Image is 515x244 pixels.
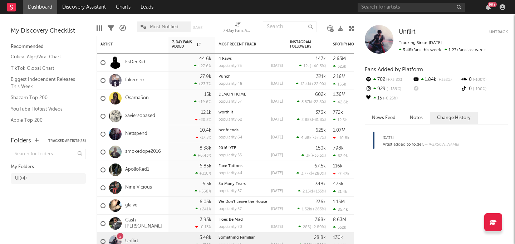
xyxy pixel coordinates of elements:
a: glaive [125,202,137,209]
div: My Folders [11,163,86,171]
div: popularity: 64 [219,136,242,140]
span: 3.48k fans this week [399,48,441,52]
span: 12k [304,64,310,68]
span: +33.5 % [312,154,325,158]
div: -0.13 % [195,225,211,229]
div: [DATE] [271,225,283,229]
div: 156k [333,82,346,87]
div: +241 % [195,207,211,211]
a: Face Tattoos [219,164,242,168]
div: +6.43 % [193,153,211,158]
a: Something Familiar [219,236,255,240]
div: -7.47k [333,171,349,176]
span: 7-Day Fans Added [172,40,195,49]
a: TikTok Global Chart [11,64,79,72]
div: -10.8k [333,136,349,140]
a: Apple Top 200 [11,116,79,124]
a: Critical Algo/Viral Chart [11,53,79,61]
div: 625k [315,128,326,133]
div: ( ) [297,207,326,211]
div: [DATE] [271,100,283,104]
div: [DATE] [271,207,283,211]
div: Hoes Be Mad [219,218,283,222]
a: Cash [PERSON_NAME] [125,218,165,230]
div: +310 % [195,171,211,176]
div: popularity: 70 [219,225,242,229]
span: 4.39k [301,136,312,140]
span: 2.15k [303,190,312,194]
div: ( ) [297,117,326,122]
div: 62.9k [333,153,348,158]
div: 2.63M [333,57,346,61]
a: 2016LYFE [219,146,236,150]
div: ( ) [296,82,326,86]
div: 6.85k [200,164,211,169]
a: Punch [219,75,231,79]
div: 0 [460,84,508,94]
div: 473k [333,182,343,186]
div: 150k [316,146,326,151]
a: xaviersobased [125,113,155,119]
a: her friends [219,128,239,132]
div: Face Tattoos [219,164,283,168]
a: Shazam Top 200 [11,94,79,102]
div: 1.15M [333,200,345,204]
a: worth it [219,111,233,114]
span: -6.25 % [382,97,398,101]
div: 130k [333,235,343,240]
div: ( ) [297,99,326,104]
span: 3.77k [301,172,311,176]
span: +265 % [312,208,325,211]
a: Hoes Be Mad [219,218,243,222]
div: 2016LYFE [219,146,283,150]
a: Nine Vicious [125,185,152,191]
a: Unflirt [399,29,416,36]
span: 3k [306,154,310,158]
a: Biggest Independent Releases This Week [11,75,79,90]
div: [DATE] [271,136,283,140]
span: 1.27k fans last week [399,48,486,52]
span: Artist added to folder. [383,142,424,147]
a: EsDeeKid [125,59,145,65]
div: 6.03k [200,200,211,204]
span: 3.57k [301,100,311,104]
span: +40.5 % [311,64,325,68]
div: 772k [333,110,343,115]
div: [DATE] [271,171,283,175]
span: +135 % [313,190,325,194]
span: -100 % [472,78,486,82]
div: 552k [333,225,346,230]
div: 27.9k [200,74,211,79]
div: -17.5 % [196,135,211,140]
span: Unflirt [399,29,416,35]
a: UK(4) [11,173,86,184]
input: Search... [263,21,317,32]
div: 10.4k [200,128,211,133]
div: 3.93k [200,218,211,222]
div: A&R Pipeline [119,18,126,39]
div: 21.4k [333,189,347,194]
div: [DATE] [271,64,283,68]
div: [DATE] [271,189,283,193]
div: 15k [204,92,211,97]
div: 116k [333,164,343,169]
div: 702 [365,75,412,84]
div: Something Familiar [219,236,283,240]
div: 2.16M [333,74,345,79]
div: 236k [315,200,326,204]
div: 929 [365,84,412,94]
span: 2.88k [301,118,312,122]
a: We Don't Leave the House [219,200,267,204]
span: +332 % [436,78,452,82]
div: 348k [315,182,326,186]
div: 15 [365,94,412,103]
span: Fans Added by Platform [365,67,423,72]
div: Recommended [11,43,86,51]
div: popularity: 75 [219,64,242,68]
div: popularity: 57 [219,207,242,211]
div: ( ) [296,171,326,176]
div: Most Recent Track [219,42,272,47]
div: worth it [219,111,283,114]
button: Notes [403,112,430,124]
a: So Many Tears [219,182,246,186]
